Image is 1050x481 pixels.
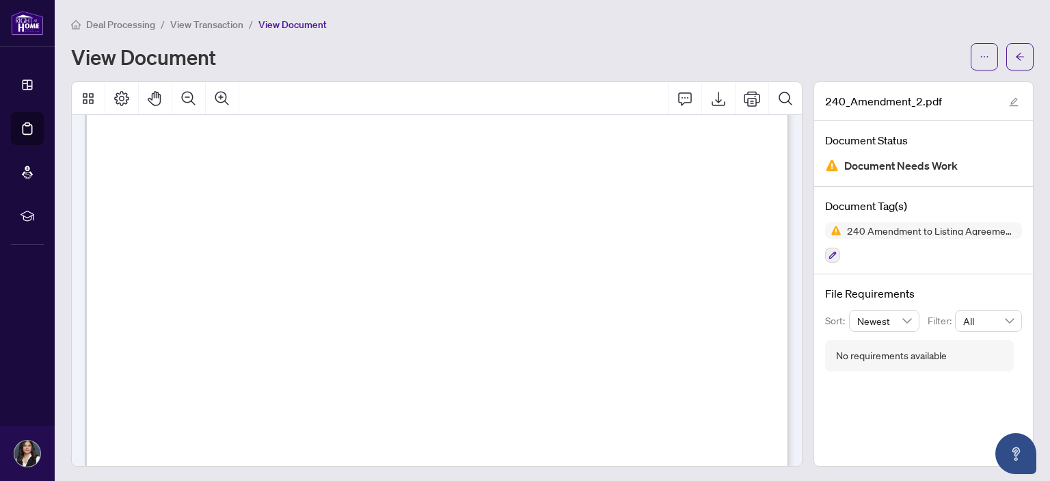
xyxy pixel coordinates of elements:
h4: Document Tag(s) [825,198,1022,214]
h4: Document Status [825,132,1022,148]
span: All [963,311,1014,331]
img: Status Icon [825,222,842,239]
h4: File Requirements [825,285,1022,302]
p: Filter: [928,313,955,328]
span: Deal Processing [86,18,155,31]
span: View Transaction [170,18,243,31]
img: Document Status [825,159,839,172]
span: View Document [258,18,327,31]
div: No requirements available [836,348,947,363]
img: Profile Icon [14,441,40,467]
span: 240_Amendment_2.pdf [825,93,942,109]
span: Newest [857,311,912,331]
h1: View Document [71,46,216,68]
li: / [249,16,253,32]
p: Sort: [825,313,849,328]
span: home [71,20,81,29]
span: 240 Amendment to Listing Agreement - Authority to Offer for Sale Price Change/Extension/Amendment(s) [842,226,1022,235]
span: edit [1009,97,1019,107]
button: Open asap [995,433,1036,474]
span: Document Needs Work [844,157,958,175]
li: / [161,16,165,32]
span: ellipsis [980,52,989,62]
img: logo [11,10,44,36]
span: arrow-left [1015,52,1025,62]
